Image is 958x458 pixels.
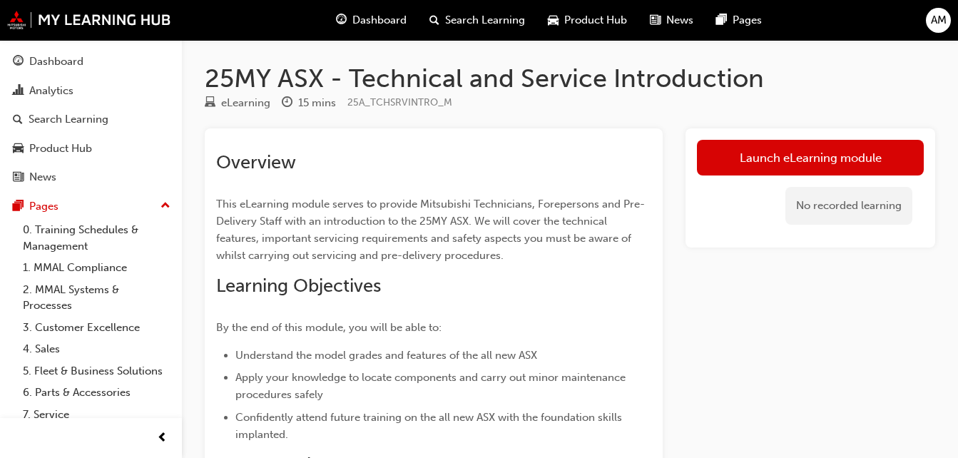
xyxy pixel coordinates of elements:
a: car-iconProduct Hub [536,6,638,35]
span: chart-icon [13,85,24,98]
div: Search Learning [29,111,108,128]
button: DashboardAnalyticsSearch LearningProduct HubNews [6,46,176,193]
button: Pages [6,193,176,220]
a: 4. Sales [17,338,176,360]
span: news-icon [650,11,661,29]
span: By the end of this module, you will be able to: [216,321,442,334]
a: 2. MMAL Systems & Processes [17,279,176,317]
img: mmal [7,11,171,29]
span: Learning Objectives [216,275,381,297]
span: Apply your knowledge to locate components and carry out minor maintenance procedures safely [235,371,628,401]
a: guage-iconDashboard [325,6,418,35]
a: Dashboard [6,49,176,75]
span: This eLearning module serves to provide Mitsubishi Technicians, Forepersons and Pre-Delivery Staf... [216,198,645,262]
div: Product Hub [29,141,92,157]
a: News [6,164,176,190]
div: No recorded learning [785,187,912,225]
div: News [29,169,56,185]
span: prev-icon [157,429,168,447]
a: 7. Service [17,404,176,426]
span: Pages [733,12,762,29]
a: Analytics [6,78,176,104]
a: Launch eLearning module [697,140,924,175]
div: 15 mins [298,95,336,111]
span: news-icon [13,171,24,184]
span: News [666,12,693,29]
a: search-iconSearch Learning [418,6,536,35]
button: AM [926,8,951,33]
a: 6. Parts & Accessories [17,382,176,404]
div: eLearning [221,95,270,111]
a: 3. Customer Excellence [17,317,176,339]
a: Search Learning [6,106,176,133]
span: Overview [216,151,296,173]
div: Pages [29,198,58,215]
span: AM [931,12,947,29]
a: 5. Fleet & Business Solutions [17,360,176,382]
span: guage-icon [336,11,347,29]
span: Product Hub [564,12,627,29]
span: Dashboard [352,12,407,29]
span: car-icon [13,143,24,156]
span: search-icon [13,113,23,126]
span: Understand the model grades and features of the all new ASX [235,349,537,362]
span: Confidently attend future training on the all new ASX with the foundation skills implanted. [235,411,625,441]
span: search-icon [429,11,439,29]
span: pages-icon [13,200,24,213]
span: pages-icon [716,11,727,29]
div: Analytics [29,83,73,99]
span: learningResourceType_ELEARNING-icon [205,97,215,110]
span: Search Learning [445,12,525,29]
h1: 25MY ASX - Technical and Service Introduction [205,63,935,94]
div: Dashboard [29,54,83,70]
a: 1. MMAL Compliance [17,257,176,279]
a: Product Hub [6,136,176,162]
a: news-iconNews [638,6,705,35]
a: 0. Training Schedules & Management [17,219,176,257]
div: Duration [282,94,336,112]
span: guage-icon [13,56,24,68]
span: Learning resource code [347,96,452,108]
span: car-icon [548,11,559,29]
span: clock-icon [282,97,292,110]
div: Type [205,94,270,112]
a: pages-iconPages [705,6,773,35]
span: up-icon [160,197,170,215]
